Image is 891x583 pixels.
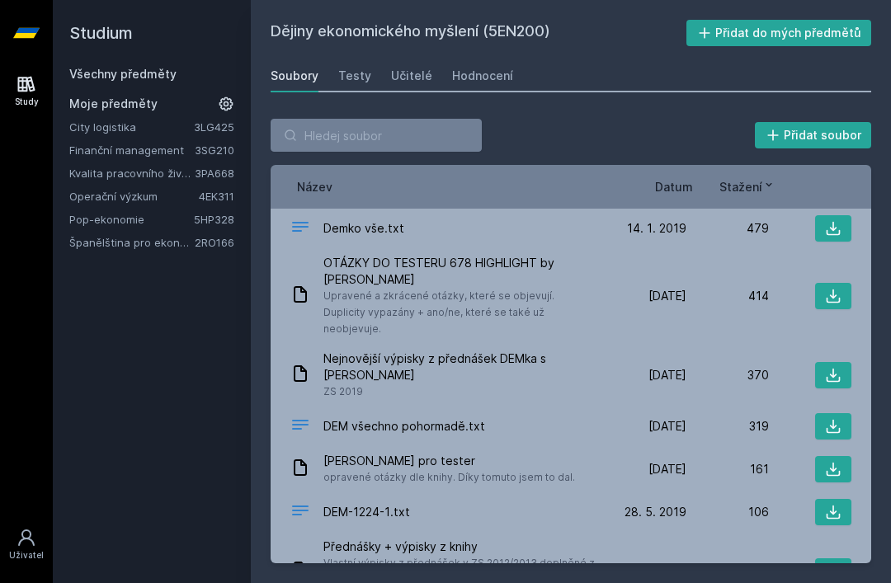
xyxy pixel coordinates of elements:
[69,211,194,228] a: Pop-ekonomie
[69,142,195,158] a: Finanční management
[9,549,44,562] div: Uživatel
[69,67,177,81] a: Všechny předměty
[271,20,686,46] h2: Dějiny ekonomického myšlení (5EN200)
[452,59,513,92] a: Hodnocení
[15,96,39,108] div: Study
[686,288,769,304] div: 414
[323,469,575,486] span: opravené otázky dle knihy. Díky tomuto jsem to dal.
[686,20,872,46] button: Přidat do mých předmětů
[755,122,872,148] button: Přidat soubor
[686,220,769,237] div: 479
[452,68,513,84] div: Hodnocení
[195,167,234,180] a: 3PA668
[391,68,432,84] div: Učitelé
[3,66,49,116] a: Study
[648,461,686,477] span: [DATE]
[719,178,775,195] button: Stažení
[627,220,686,237] span: 14. 1. 2019
[391,59,432,92] a: Učitelé
[199,190,234,203] a: 4EK311
[290,501,310,524] div: TXT
[69,188,199,205] a: Operační výzkum
[338,68,371,84] div: Testy
[290,217,310,241] div: TXT
[69,234,195,251] a: Španělština pro ekonomy - středně pokročilá úroveň 2 (B1)
[323,255,597,288] span: OTÁZKY DO TESTERU 678 HIGHLIGHT by [PERSON_NAME]
[290,415,310,439] div: TXT
[338,59,371,92] a: Testy
[323,418,485,435] span: DEM všechno pohormadě.txt
[686,461,769,477] div: 161
[323,538,597,555] span: Přednášky + výpisky z knihy
[655,178,693,195] button: Datum
[625,504,686,520] span: 28. 5. 2019
[323,220,404,237] span: Demko vše.txt
[323,288,597,337] span: Upravené a zkrácené otázky, které se objevují. Duplicity vypazány + ano/ne, které se také už neob...
[297,178,332,195] button: Název
[323,453,575,469] span: [PERSON_NAME] pro tester
[194,213,234,226] a: 5HP328
[69,165,195,181] a: Kvalita pracovního života (anglicky)
[195,143,234,157] a: 3SG210
[271,59,318,92] a: Soubory
[323,383,597,400] span: ZS 2019
[323,504,410,520] span: DEM-1224-1.txt
[271,68,318,84] div: Soubory
[271,119,482,152] input: Hledej soubor
[323,350,597,383] span: Nejnovější výpisky z přednášek DEMka s [PERSON_NAME]
[686,504,769,520] div: 106
[686,418,769,435] div: 319
[648,418,686,435] span: [DATE]
[195,236,234,249] a: 2RO166
[648,367,686,383] span: [DATE]
[69,96,158,112] span: Moje předměty
[719,178,762,195] span: Stažení
[3,520,49,570] a: Uživatel
[69,119,194,135] a: City logistika
[648,288,686,304] span: [DATE]
[194,120,234,134] a: 3LG425
[686,367,769,383] div: 370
